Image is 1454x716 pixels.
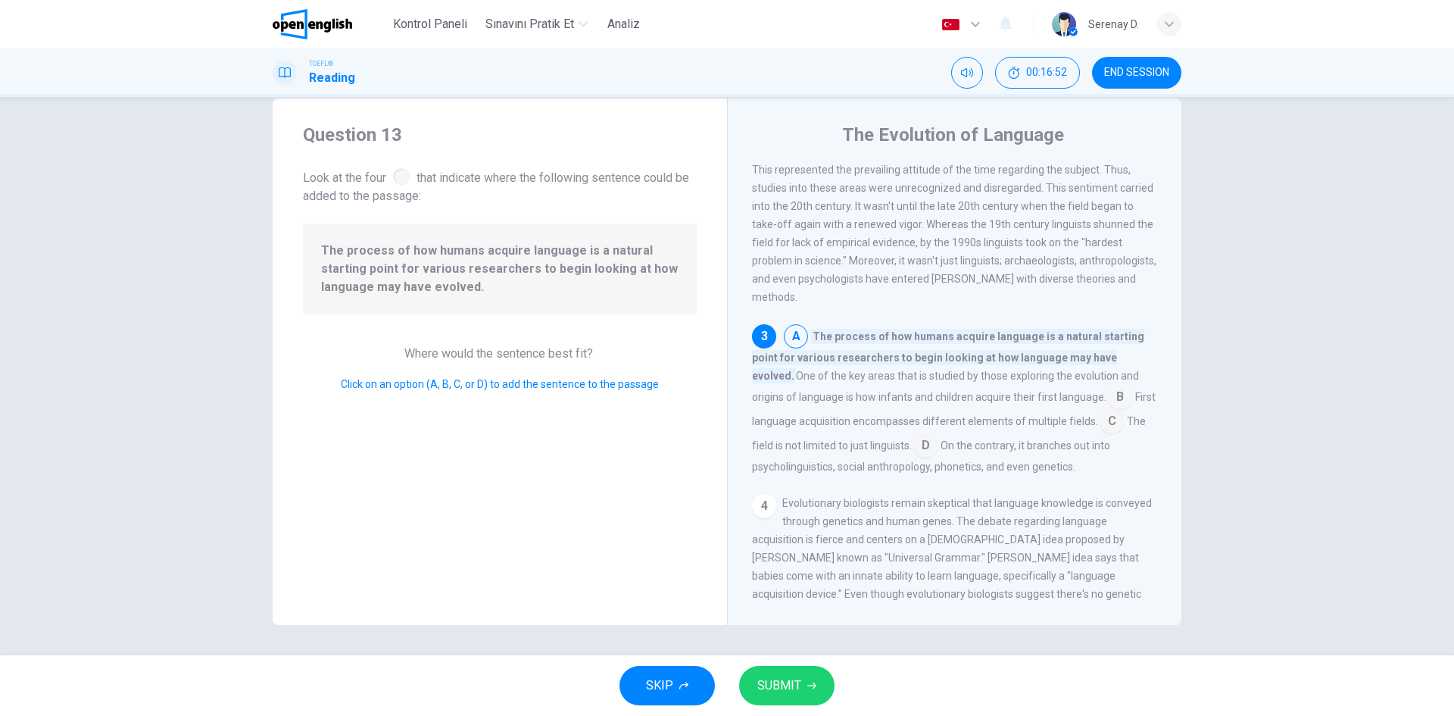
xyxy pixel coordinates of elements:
[995,57,1080,89] button: 00:16:52
[1104,67,1169,79] span: END SESSION
[341,378,659,390] span: Click on an option (A, B, C, or D) to add the sentence to the passage
[273,9,387,39] a: OpenEnglish logo
[646,675,673,696] span: SKIP
[757,675,801,696] span: SUBMIT
[752,329,1144,383] span: The process of how humans acquire language is a natural starting point for various researchers to...
[913,433,938,458] span: D
[752,324,776,349] div: 3
[303,165,697,205] span: Look at the four that indicate where the following sentence could be added to the passage:
[321,242,679,296] span: The process of how humans acquire language is a natural starting point for various researchers to...
[387,11,473,38] button: Kontrol Paneli
[1026,67,1067,79] span: 00:16:52
[303,123,697,147] h4: Question 13
[404,346,596,361] span: Where would the sentence best fit?
[1088,15,1139,33] div: Serenay D.
[752,370,1139,403] span: One of the key areas that is studied by those exploring the evolution and origins of language is ...
[842,123,1064,147] h4: The Evolution of Language
[995,57,1080,89] div: Hide
[941,19,960,30] img: tr
[752,494,776,518] div: 4
[1052,12,1076,36] img: Profile picture
[479,11,594,38] button: Sınavını Pratik Et
[273,9,352,39] img: OpenEnglish logo
[784,324,808,349] span: A
[1100,409,1124,433] span: C
[309,69,355,87] h1: Reading
[739,666,835,705] button: SUBMIT
[309,58,333,69] span: TOEFL®
[951,57,983,89] div: Mute
[600,11,648,38] button: Analiz
[1092,57,1181,89] button: END SESSION
[485,15,574,33] span: Sınavını Pratik Et
[619,666,715,705] button: SKIP
[1108,385,1132,409] span: B
[393,15,467,33] span: Kontrol Paneli
[752,109,1156,303] span: The lack of empirical evidence regarding the origins and evolution of language was the first and ...
[607,15,640,33] span: Analiz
